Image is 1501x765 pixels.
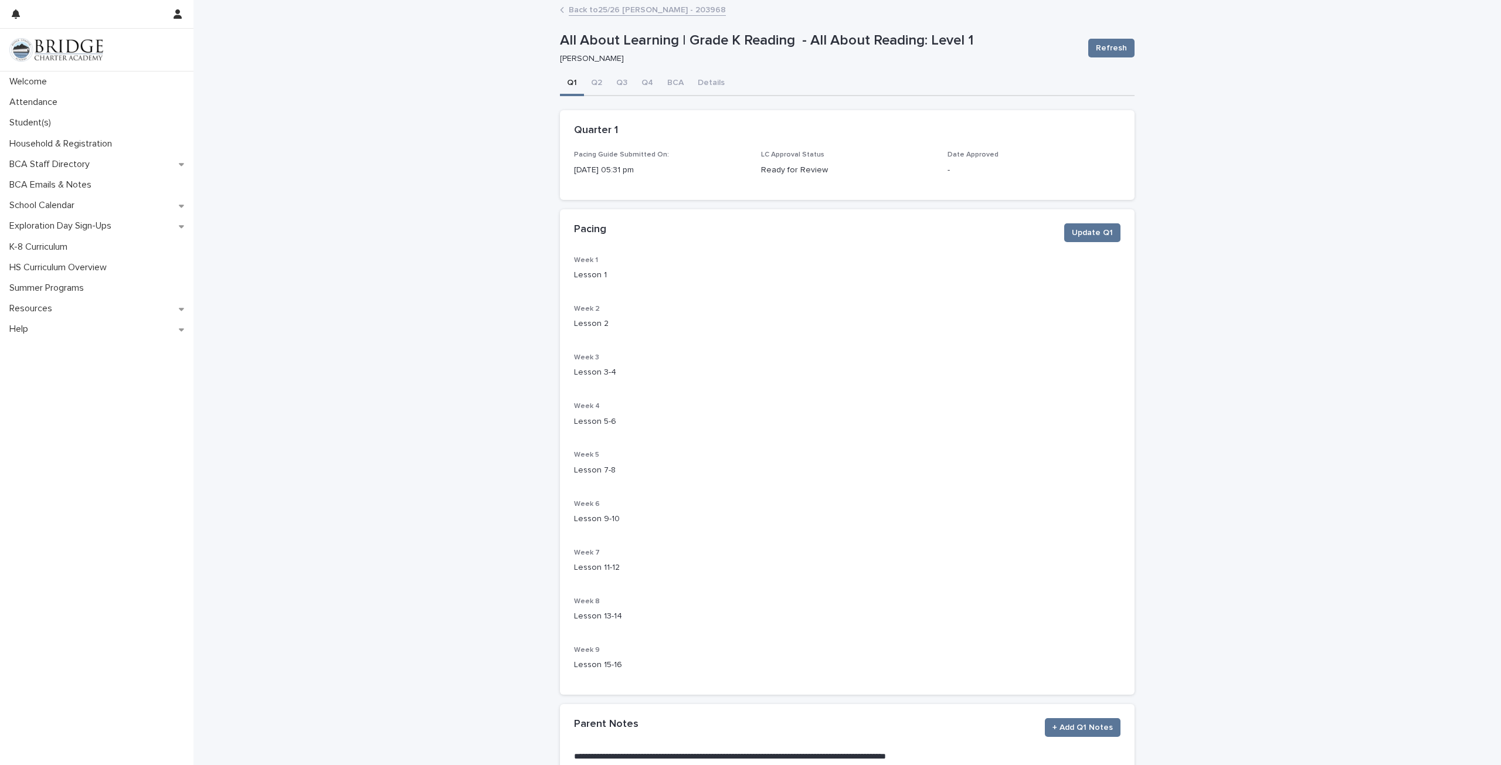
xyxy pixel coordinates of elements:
[5,117,60,128] p: Student(s)
[1088,39,1135,57] button: Refresh
[574,305,600,312] span: Week 2
[574,403,600,410] span: Week 4
[560,32,1079,49] p: All About Learning | Grade K Reading - All About Reading: Level 1
[574,647,600,654] span: Week 9
[1096,42,1127,54] span: Refresh
[634,72,660,96] button: Q4
[5,159,99,170] p: BCA Staff Directory
[574,464,1120,477] p: Lesson 7-8
[574,151,669,158] span: Pacing Guide Submitted On:
[1045,718,1120,737] button: + Add Q1 Notes
[584,72,609,96] button: Q2
[574,416,1120,428] p: Lesson 5-6
[5,324,38,335] p: Help
[574,610,1120,623] p: Lesson 13-14
[5,200,84,211] p: School Calendar
[574,269,1120,281] p: Lesson 1
[569,2,726,16] a: Back to25/26 [PERSON_NAME] - 203968
[948,164,1120,176] p: -
[1064,223,1120,242] button: Update Q1
[574,354,599,361] span: Week 3
[5,303,62,314] p: Resources
[5,242,77,253] p: K-8 Curriculum
[574,366,1120,379] p: Lesson 3-4
[660,72,691,96] button: BCA
[761,164,934,176] p: Ready for Review
[5,220,121,232] p: Exploration Day Sign-Ups
[574,549,600,556] span: Week 7
[574,659,1120,671] p: Lesson 15-16
[574,718,639,731] h2: Parent Notes
[574,164,747,176] p: [DATE] 05:31 pm
[574,451,599,458] span: Week 5
[574,257,598,264] span: Week 1
[574,562,1120,574] p: Lesson 11-12
[5,283,93,294] p: Summer Programs
[5,97,67,108] p: Attendance
[560,72,584,96] button: Q1
[9,38,103,62] img: V1C1m3IdTEidaUdm9Hs0
[5,76,56,87] p: Welcome
[5,262,116,273] p: HS Curriculum Overview
[574,513,1120,525] p: Lesson 9-10
[761,151,824,158] span: LC Approval Status
[5,138,121,149] p: Household & Registration
[691,72,732,96] button: Details
[948,151,999,158] span: Date Approved
[560,54,1074,64] p: [PERSON_NAME]
[574,124,618,137] h2: Quarter 1
[1072,227,1113,239] span: Update Q1
[5,179,101,191] p: BCA Emails & Notes
[574,318,1120,330] p: Lesson 2
[574,501,600,508] span: Week 6
[1052,722,1113,733] span: + Add Q1 Notes
[574,223,606,236] h2: Pacing
[609,72,634,96] button: Q3
[574,598,600,605] span: Week 8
